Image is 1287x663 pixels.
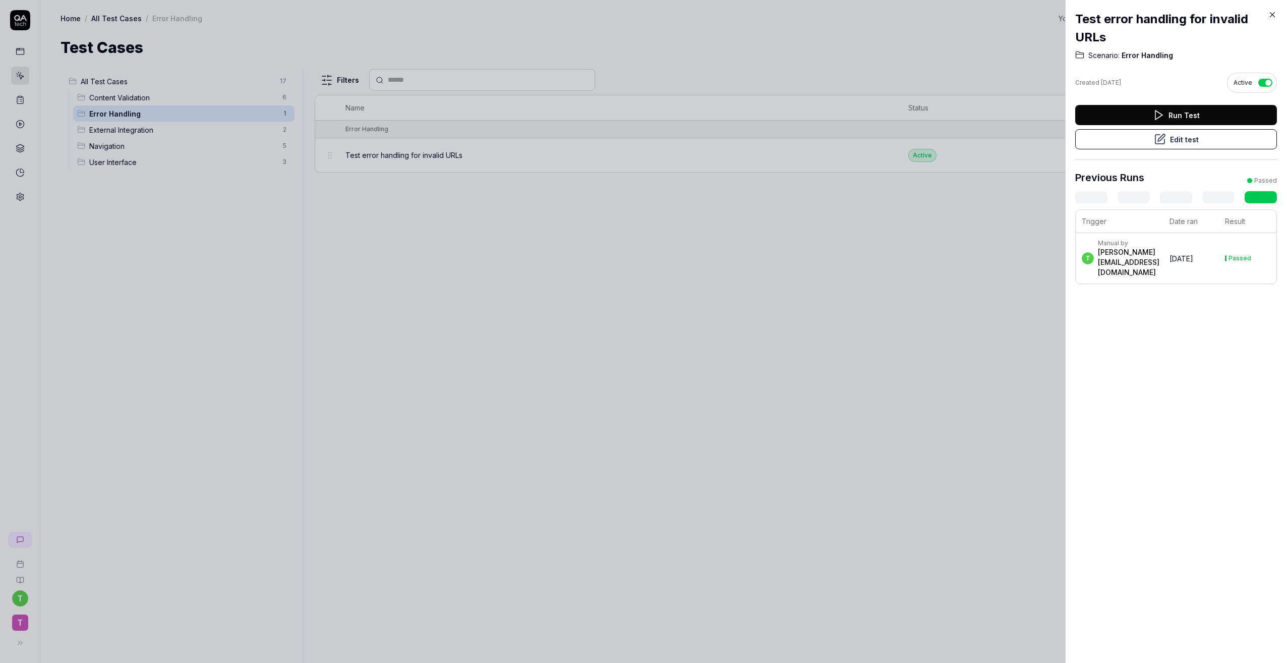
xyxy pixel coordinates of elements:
th: Trigger [1076,210,1163,233]
time: [DATE] [1169,254,1193,263]
h2: Test error handling for invalid URLs [1075,10,1277,46]
div: Passed [1228,255,1251,261]
th: Result [1219,210,1276,233]
span: Error Handling [1120,50,1173,61]
h3: Previous Runs [1075,170,1144,185]
div: [PERSON_NAME][EMAIL_ADDRESS][DOMAIN_NAME] [1098,247,1159,278]
div: Manual by [1098,239,1159,247]
time: [DATE] [1101,79,1121,86]
div: Created [1075,78,1121,87]
th: Date ran [1163,210,1219,233]
span: Scenario: [1088,50,1120,61]
span: t [1082,252,1094,264]
div: Passed [1254,176,1277,185]
span: Active [1234,78,1252,87]
button: Edit test [1075,129,1277,149]
button: Run Test [1075,105,1277,125]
